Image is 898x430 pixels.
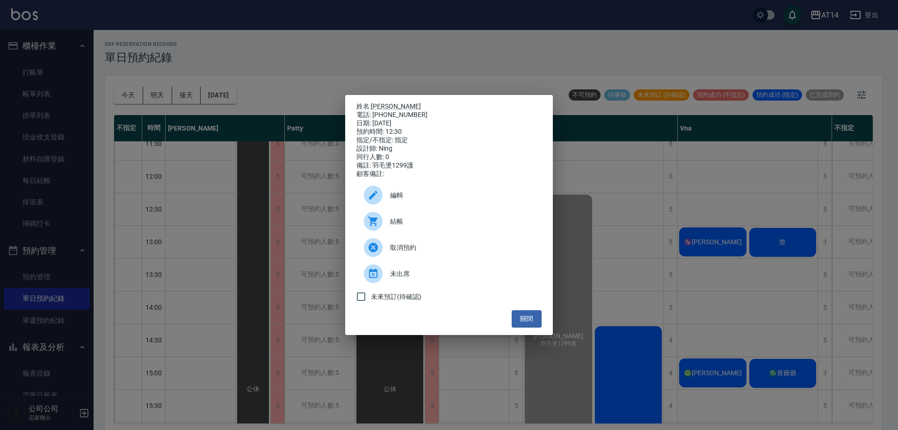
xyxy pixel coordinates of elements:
button: 關閉 [512,310,542,328]
div: 取消預約 [356,234,542,261]
div: 預約時間: 12:30 [356,128,542,136]
div: 日期: [DATE] [356,119,542,128]
p: 姓名: [356,102,542,111]
div: 顧客備註: [356,170,542,178]
div: 指定/不指定: 指定 [356,136,542,145]
div: 編輯 [356,182,542,208]
span: 未出席 [390,269,534,279]
a: [PERSON_NAME] [371,102,421,110]
span: 結帳 [390,217,534,226]
span: 未來預訂(待確認) [371,292,421,302]
a: 結帳 [356,208,542,234]
div: 設計師: Ning [356,145,542,153]
div: 同行人數: 0 [356,153,542,161]
div: 備註: 羽毛燙1299護 [356,161,542,170]
div: 電話: [PHONE_NUMBER] [356,111,542,119]
span: 編輯 [390,190,534,200]
span: 取消預約 [390,243,534,253]
div: 未出席 [356,261,542,287]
